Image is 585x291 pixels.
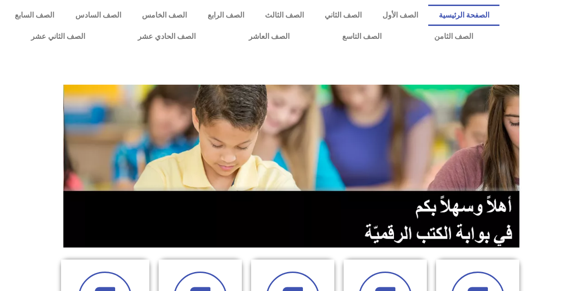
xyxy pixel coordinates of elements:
[111,26,222,47] a: الصف الحادي عشر
[5,26,111,47] a: الصف الثاني عشر
[316,26,408,47] a: الصف التاسع
[372,5,428,26] a: الصف الأول
[314,5,372,26] a: الصف الثاني
[222,26,316,47] a: الصف العاشر
[197,5,254,26] a: الصف الرابع
[408,26,499,47] a: الصف الثامن
[131,5,197,26] a: الصف الخامس
[428,5,499,26] a: الصفحة الرئيسية
[65,5,131,26] a: الصف السادس
[254,5,314,26] a: الصف الثالث
[5,5,65,26] a: الصف السابع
